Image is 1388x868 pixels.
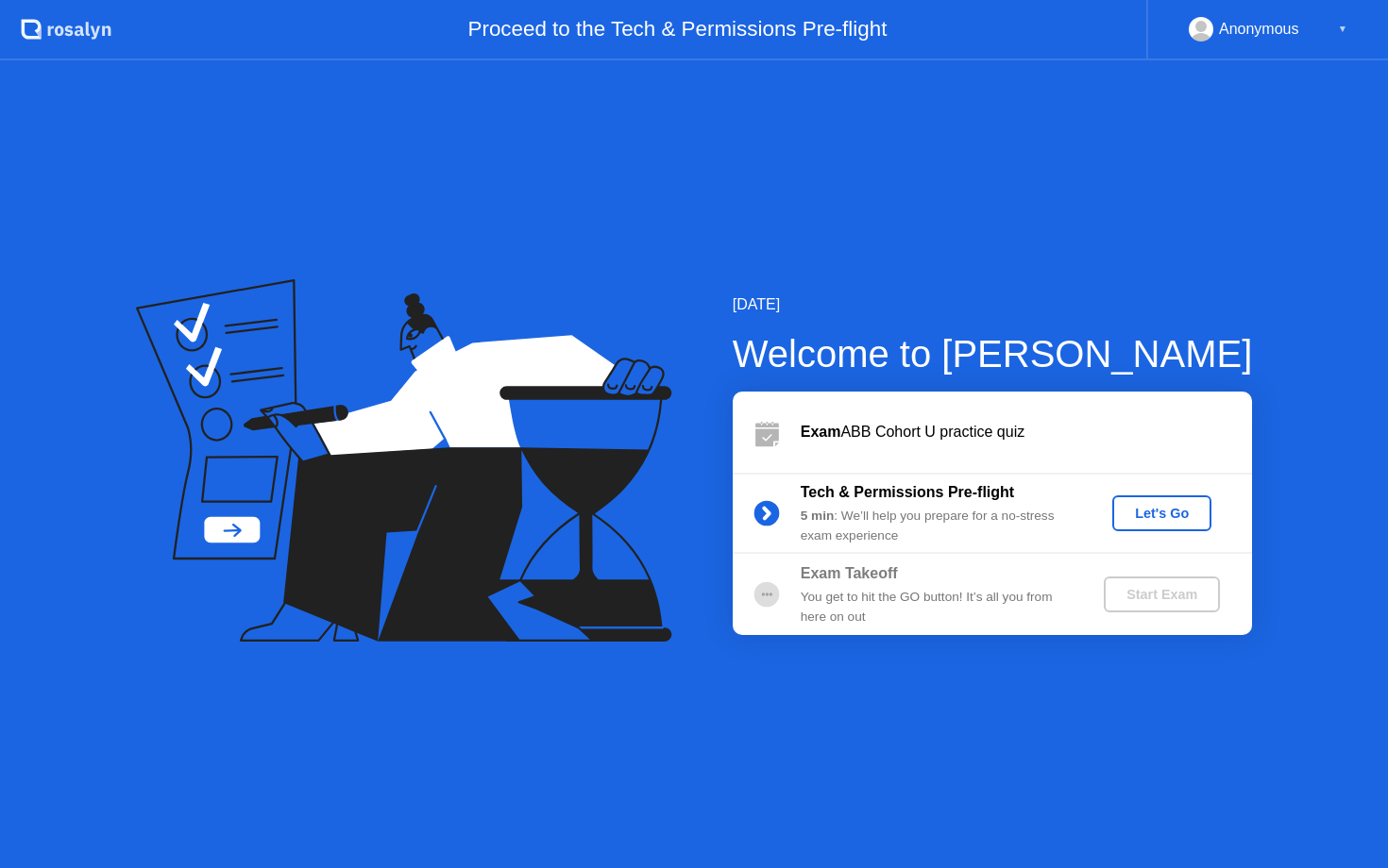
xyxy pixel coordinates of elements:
[801,484,1014,500] b: Tech & Permissions Pre-flight
[733,293,1253,316] div: [DATE]
[801,588,1073,626] div: You get to hit the GO button! It’s all you from here on out
[733,325,1253,382] div: Welcome to [PERSON_NAME]
[1120,506,1204,521] div: Let's Go
[1338,17,1347,42] div: ▼
[1219,17,1299,42] div: Anonymous
[801,507,1073,545] div: : We’ll help you prepare for a no-stress exam experience
[1104,576,1220,612] button: Start Exam
[1112,495,1211,531] button: Let's Go
[801,421,1252,443] div: ABB Cohort U practice quiz
[801,509,835,523] b: 5 min
[801,424,841,440] b: Exam
[1111,587,1212,602] div: Start Exam
[801,565,898,581] b: Exam Takeoff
